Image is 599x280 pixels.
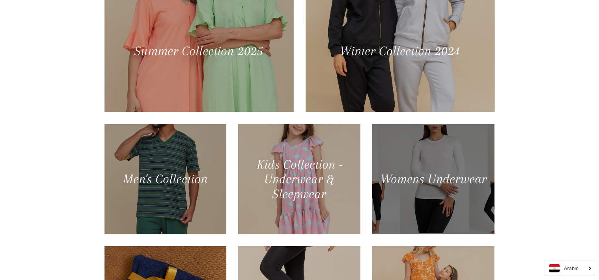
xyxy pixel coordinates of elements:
[238,124,360,234] a: Kids Collection - Underwear & Sleepwear
[549,264,591,273] a: Arabic
[104,124,227,234] a: Men's Collection
[372,124,495,234] a: Womens Underwear
[564,266,578,271] i: Arabic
